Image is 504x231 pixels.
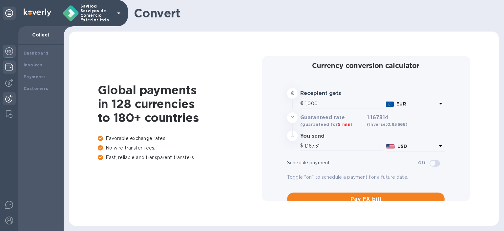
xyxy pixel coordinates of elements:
[24,62,42,67] b: Invoices
[287,174,445,181] p: Toggle "on" to schedule a payment for a future date.
[291,91,294,96] strong: €
[386,144,395,149] img: USD
[3,7,16,20] div: Unpin categories
[397,144,407,149] b: USD
[98,83,262,125] h1: Global payments in 128 currencies to 180+ countries
[396,101,406,106] b: EUR
[5,47,13,55] img: Foreign exchange
[367,115,408,128] h3: 1.167314
[134,6,493,20] h1: Convert
[24,9,51,16] img: Logo
[287,159,418,166] p: Schedule payment
[367,122,408,127] b: (inverse: 0.85666 )
[287,61,445,70] h2: Currency conversion calculator
[418,160,426,165] b: Off
[98,135,262,142] p: Favorable exchange rates.
[98,154,262,161] p: Fast, reliable and transparent transfers.
[98,145,262,151] p: No wire transfer fees.
[287,193,445,206] button: Pay FX bill
[300,115,364,121] h3: Guaranteed rate
[80,4,113,22] p: Savilog Serviços de Comércio Exterior ltda
[305,99,383,108] input: Amount
[300,90,364,97] h3: Recepient gets
[24,74,46,79] b: Payments
[24,51,49,56] b: Dashboard
[304,141,383,151] input: Amount
[287,130,298,141] div: =
[300,133,364,139] h3: You send
[300,99,305,108] div: €
[24,86,49,91] b: Customers
[300,141,304,151] div: $
[5,63,13,71] img: Wallets
[292,195,439,203] span: Pay FX bill
[287,112,298,123] div: x
[338,122,350,127] span: 5 min
[24,32,58,38] p: Collect
[300,122,352,127] b: (guaranteed for )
